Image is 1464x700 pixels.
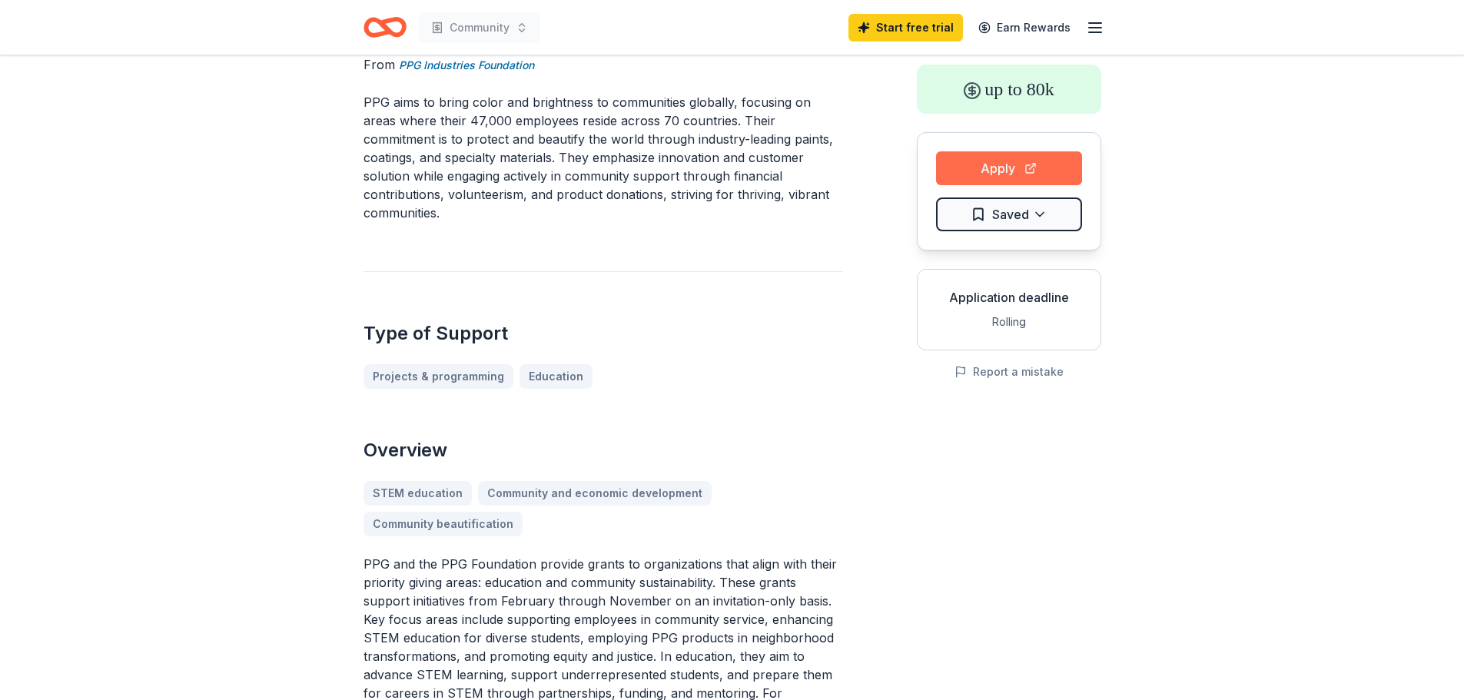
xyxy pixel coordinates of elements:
button: Apply [936,151,1082,185]
span: Saved [992,204,1029,224]
span: Community [450,18,510,37]
a: PPG Industries Foundation [399,56,534,75]
a: Earn Rewards [969,14,1080,41]
div: Application deadline [930,288,1088,307]
a: Home [364,9,407,45]
div: Rolling [930,313,1088,331]
h2: Overview [364,438,843,463]
div: From [364,55,843,75]
button: Saved [936,197,1082,231]
button: Community [419,12,540,43]
a: Education [520,364,593,389]
p: PPG aims to bring color and brightness to communities globally, focusing on areas where their 47,... [364,93,843,222]
a: Projects & programming [364,364,513,389]
div: up to 80k [917,65,1101,114]
h2: Type of Support [364,321,843,346]
a: Start free trial [848,14,963,41]
button: Report a mistake [954,363,1064,381]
